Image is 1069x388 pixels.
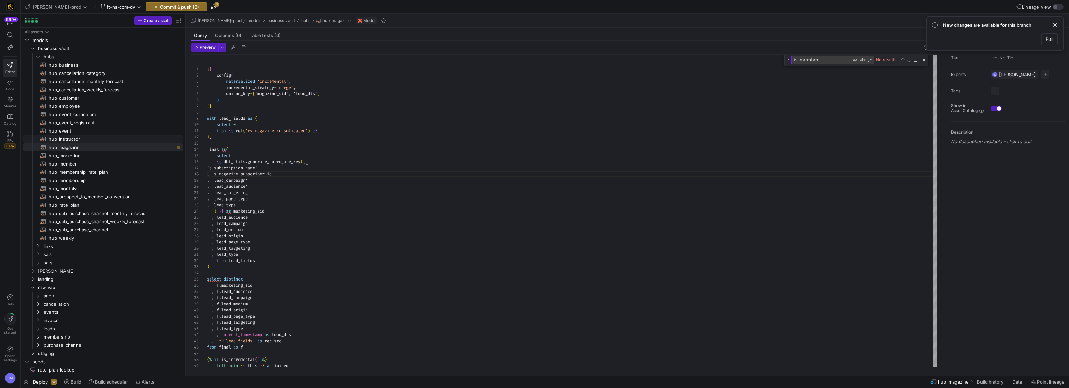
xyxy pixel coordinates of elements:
div: Press SPACE to select this row. [23,333,183,341]
span: lead_medium [216,227,243,232]
span: 'merge' [277,85,293,90]
span: 'rv_magazine_consolidated' [245,128,308,134]
span: Tier [951,55,985,60]
a: Catalog [3,111,17,128]
span: Data [1012,379,1022,385]
span: cancellation [44,300,181,308]
span: hub_employee​​​​​​​​​​ [49,102,175,110]
a: hub_cancellation_monthly_forecast​​​​​​​​​​ [23,77,183,85]
div: 18 [191,171,199,177]
span: , 'lead_targeting' [207,190,250,195]
span: hub_marketing​​​​​​​​​​ [49,152,175,160]
a: hub_rate_plan​​​​​​​​​​ [23,201,183,209]
div: 19 [191,177,199,183]
span: hub_membership​​​​​​​​​​ [49,176,175,184]
span: Show in Asset Catalog [951,103,978,113]
span: } [315,128,317,134]
a: hub_cancellation_category​​​​​​​​​​ [23,69,183,77]
div: Match Whole Word (⌥⌘W) [859,57,866,64]
div: 26 [191,220,199,227]
span: generate_surrogate_key [248,159,301,164]
div: Press SPACE to select this row. [23,94,183,102]
span: } [221,208,224,214]
div: 8 [191,109,199,115]
span: , [212,227,214,232]
a: zuora_gateway_response_codes​​​​​​ [23,374,183,382]
div: 15 [191,152,199,159]
span: Alerts [142,379,154,385]
button: Build [61,376,84,388]
span: Build history [977,379,1003,385]
span: , 'lead_page_type' [207,196,250,202]
span: Beta [4,143,16,149]
span: hub_magazine​​​​​​​​​​ [49,144,175,151]
span: Experts [951,72,985,77]
span: final [207,147,219,152]
div: CM [5,373,16,384]
div: 2 [191,72,199,78]
span: leads [44,325,181,333]
span: business_vault [267,18,295,23]
span: , [212,239,214,245]
div: Press SPACE to select this row. [23,135,183,143]
span: Query [194,33,207,38]
span: , [209,134,212,140]
span: , [212,233,214,239]
div: Press SPACE to select this row. [23,242,183,250]
div: All assets [25,30,43,34]
div: 27 [191,227,199,233]
div: 24 [191,208,199,214]
span: , [212,215,214,220]
span: staging [38,350,181,357]
div: Press SPACE to select this row. [23,69,183,77]
span: lead_audience [216,215,248,220]
span: hubs [301,18,310,23]
span: hub_cancellation_monthly_forecast​​​​​​​​​​ [49,78,175,85]
div: Press SPACE to select this row. [23,176,183,184]
div: 999+ [4,17,18,22]
span: hub_sub_purchase_channel_weekly_forecast​​​​​​​​​​ [49,218,175,226]
div: Press SPACE to select this row. [23,250,183,259]
div: Match Case (⌥⌘C) [851,57,858,64]
span: } [209,103,212,109]
span: with [207,116,216,121]
div: Press SPACE to select this row. [23,226,183,234]
span: 'magazine_sid', 'load_dts' [255,91,317,96]
div: Press SPACE to select this row. [23,102,183,110]
span: sals [44,251,181,259]
span: ( [255,116,257,121]
div: Press SPACE to select this row. [23,267,183,275]
div: Press SPACE to select this row. [23,53,183,61]
span: incremental_strategy [226,85,274,90]
span: { [231,128,233,134]
span: Preview [200,45,216,50]
span: } [219,208,221,214]
button: hub_magazine [315,16,352,25]
div: 16 [191,159,199,165]
a: hub_employee​​​​​​​​​​ [23,102,183,110]
div: Press SPACE to select this row. [23,193,183,201]
span: hubs [44,53,181,61]
span: hub_prospect_to_member_conversion​​​​​​​​​​ [49,193,175,201]
span: Tags [951,89,985,93]
span: purchase_channel [44,341,181,349]
span: lead_page_type [216,239,250,245]
span: agent [44,292,181,300]
span: , 'lead_campaign' [207,178,248,183]
button: No tierNo Tier [991,53,1017,62]
span: hub_magazine [322,18,351,23]
span: { [228,128,231,134]
a: hub_customer​​​​​​​​​​ [23,94,183,102]
span: No Tier [992,55,1015,60]
a: hub_event_curriculum​​​​​​​​​​ [23,110,183,118]
span: hub_sub_purchase_channel_monthly_forecast​​​​​​​​​​ [49,209,175,217]
a: hub_prospect_to_member_conversion​​​​​​​​​​ [23,193,183,201]
button: ft-ns-ccm-dv [99,2,143,11]
span: as [226,208,231,214]
img: https://storage.googleapis.com/y42-prod-data-exchange/images/uAsz27BndGEK0hZWDFeOjoxA7jCwgK9jE472... [7,3,14,10]
span: , 'lead_audience' [207,184,248,189]
span: { [207,66,209,72]
a: hub_event​​​​​​​​​​ [23,127,183,135]
span: , [289,79,291,84]
div: 25 [191,214,199,220]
